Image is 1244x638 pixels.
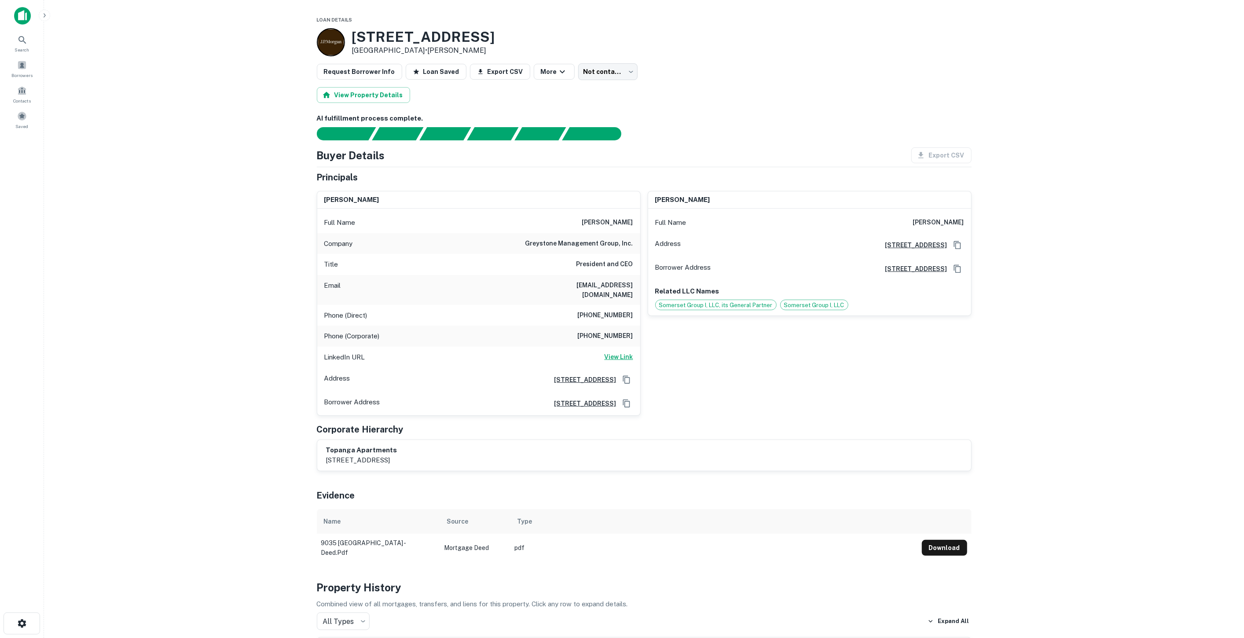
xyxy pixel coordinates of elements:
[16,123,29,130] span: Saved
[14,7,31,25] img: capitalize-icon.png
[913,217,964,228] h6: [PERSON_NAME]
[467,127,518,140] div: Principals found, AI now looking for contact information...
[428,46,487,55] a: [PERSON_NAME]
[547,399,616,408] a: [STREET_ADDRESS]
[317,599,972,609] p: Combined view of all mortgages, transfers, and liens for this property. Click any row to expand d...
[317,579,972,595] h4: Property History
[317,87,410,103] button: View Property Details
[3,108,41,132] a: Saved
[324,259,338,270] p: Title
[324,331,380,341] p: Phone (Corporate)
[517,516,532,527] div: Type
[372,127,423,140] div: Your request is received and processing...
[324,310,367,321] p: Phone (Direct)
[317,147,385,163] h4: Buyer Details
[655,262,711,275] p: Borrower Address
[317,509,440,534] th: Name
[317,171,358,184] h5: Principals
[317,534,440,562] td: 9035 [GEOGRAPHIC_DATA] - deed.pdf
[620,373,633,386] button: Copy Address
[317,509,972,558] div: scrollable content
[576,259,633,270] h6: President and CEO
[419,127,471,140] div: Documents found, AI parsing details...
[3,31,41,55] a: Search
[306,127,372,140] div: Sending borrower request to AI...
[655,238,681,252] p: Address
[11,72,33,79] span: Borrowers
[534,64,575,80] button: More
[578,63,638,80] div: Not contacted
[578,331,633,341] h6: [PHONE_NUMBER]
[317,64,402,80] button: Request Borrower Info
[922,540,967,556] button: Download
[781,301,848,310] span: Somerset Group I, LLC
[951,262,964,275] button: Copy Address
[925,615,972,628] button: Expand All
[324,516,341,527] div: Name
[3,82,41,106] a: Contacts
[3,57,41,81] a: Borrowers
[620,397,633,410] button: Copy Address
[406,64,466,80] button: Loan Saved
[317,423,404,436] h5: Corporate Hierarchy
[878,264,947,274] a: [STREET_ADDRESS]
[324,352,365,363] p: LinkedIn URL
[317,114,972,124] h6: AI fulfillment process complete.
[324,195,379,205] h6: [PERSON_NAME]
[528,280,633,300] h6: [EMAIL_ADDRESS][DOMAIN_NAME]
[470,64,530,80] button: Export CSV
[352,29,495,45] h3: [STREET_ADDRESS]
[317,17,352,22] span: Loan Details
[352,45,495,56] p: [GEOGRAPHIC_DATA] •
[514,127,566,140] div: Principals found, still searching for contact information. This may take time...
[447,516,469,527] div: Source
[324,373,350,386] p: Address
[562,127,632,140] div: AI fulfillment process complete.
[324,280,341,300] p: Email
[324,238,353,249] p: Company
[547,375,616,385] a: [STREET_ADDRESS]
[878,240,947,250] a: [STREET_ADDRESS]
[656,301,776,310] span: Somerset Group I, LLC, its General Partner
[655,286,964,297] p: Related LLC Names
[578,310,633,321] h6: [PHONE_NUMBER]
[326,455,397,466] p: [STREET_ADDRESS]
[605,352,633,362] h6: View Link
[510,534,917,562] td: pdf
[317,612,370,630] div: All Types
[326,445,397,455] h6: topanga apartments
[324,397,380,410] p: Borrower Address
[510,509,917,534] th: Type
[525,238,633,249] h6: greystone management group, inc.
[440,534,510,562] td: Mortgage Deed
[324,217,356,228] p: Full Name
[440,509,510,534] th: Source
[951,238,964,252] button: Copy Address
[582,217,633,228] h6: [PERSON_NAME]
[15,46,29,53] span: Search
[605,352,633,363] a: View Link
[655,195,710,205] h6: [PERSON_NAME]
[13,97,31,104] span: Contacts
[317,489,355,502] h5: Evidence
[655,217,686,228] p: Full Name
